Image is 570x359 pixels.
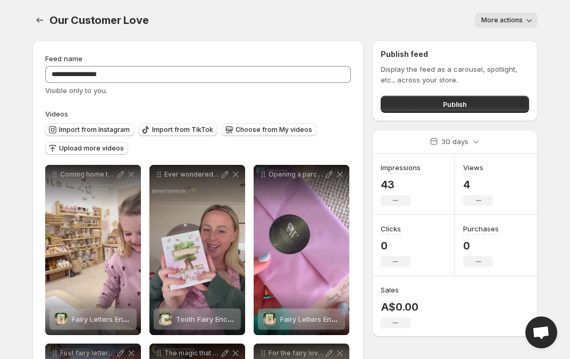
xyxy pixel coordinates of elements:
button: Upload more videos [45,142,128,155]
p: 30 days [441,136,468,147]
p: 0 [463,239,499,252]
p: First fairy letter being discovered! [60,349,115,357]
button: Import from Instagram [45,123,134,136]
img: Fairy Letters Enchanted Mail Set [263,313,276,325]
img: Fairy Letters Enchanted Mail Set [55,313,68,325]
span: Fairy Letters Enchanted Mail Set [280,315,387,323]
p: Coming home to a surprise that has been left by the fairies [60,170,115,179]
h3: Sales [381,285,399,295]
span: Videos [45,110,68,118]
div: Coming home to a surprise that has been left by the fairiesFairy Letters Enchanted Mail SetFairy ... [45,165,141,335]
div: Open chat [525,316,557,348]
span: Upload more videos [59,144,124,153]
button: Import from TikTok [138,123,217,136]
p: For the fairy lovers! [269,349,324,357]
span: More actions [481,16,523,24]
span: Feed name [45,54,82,63]
img: Tooth Fairy Enchanted Card Set in Blue [159,313,172,325]
p: Display the feed as a carousel, spotlight, etc., across your store. [381,64,529,85]
h3: Clicks [381,223,401,234]
span: Fairy Letters Enchanted Mail Set [72,315,179,323]
button: Settings [32,13,47,28]
span: Choose from My videos [236,126,312,134]
h3: Purchases [463,223,499,234]
span: Import from TikTok [152,126,213,134]
h3: Views [463,162,483,173]
div: Ever wondered what's in the Tooth Fairy set?Tooth Fairy Enchanted Card Set in BlueTooth Fairy Enc... [149,165,245,335]
p: The magic that continues after finding their fairy letter [164,349,220,357]
span: Publish [443,99,467,110]
p: 4 [463,178,493,191]
p: Ever wondered what's in the Tooth Fairy set? [164,170,220,179]
p: A$0.00 [381,300,418,313]
button: More actions [475,13,538,28]
div: Opening a parcel of magic and wonder!Fairy Letters Enchanted Mail SetFairy Letters Enchanted Mail... [254,165,349,335]
p: Opening a parcel of magic and wonder! [269,170,324,179]
span: Tooth Fairy Enchanted Card Set in Blue [176,315,307,323]
p: 0 [381,239,410,252]
span: Import from Instagram [59,126,130,134]
button: Publish [381,96,529,113]
span: Visible only to you. [45,86,107,95]
p: 43 [381,178,421,191]
button: Choose from My videos [222,123,316,136]
span: Our Customer Love [49,14,149,27]
h3: Impressions [381,162,421,173]
h2: Publish feed [381,49,529,60]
